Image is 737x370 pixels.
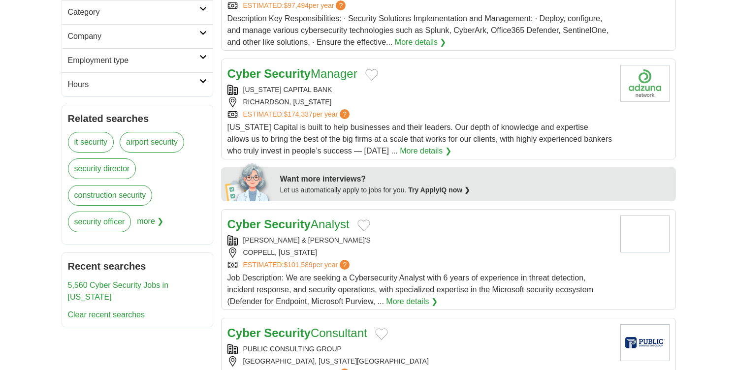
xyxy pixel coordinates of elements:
[243,260,352,270] a: ESTIMATED:$101,589per year?
[68,79,199,91] h2: Hours
[284,261,312,269] span: $101,589
[68,31,199,42] h2: Company
[68,212,131,232] a: security officer
[620,65,670,102] img: Company logo
[68,158,136,179] a: security director
[68,281,169,301] a: 5,560 Cyber Security Jobs in [US_STATE]
[280,173,670,185] div: Want more interviews?
[340,260,350,270] span: ?
[227,217,350,231] a: Cyber SecurityAnalyst
[68,6,199,18] h2: Category
[336,0,346,10] span: ?
[227,274,593,306] span: Job Description: We are seeking a Cybersecurity Analyst with 6 years of experience in threat dete...
[243,345,342,353] a: PUBLIC CONSULTING GROUP
[62,24,213,48] a: Company
[264,67,311,80] strong: Security
[68,310,145,319] a: Clear recent searches
[62,48,213,72] a: Employment type
[137,212,163,238] span: more ❯
[243,109,352,120] a: ESTIMATED:$174,337per year?
[225,162,273,201] img: apply-iq-scientist.png
[375,328,388,340] button: Add to favorite jobs
[68,259,207,274] h2: Recent searches
[284,110,312,118] span: $174,337
[243,0,348,11] a: ESTIMATED:$97,494per year?
[264,326,311,339] strong: Security
[68,111,207,126] h2: Related searches
[62,72,213,96] a: Hours
[243,236,371,244] a: [PERSON_NAME] & [PERSON_NAME]'S
[395,36,447,48] a: More details ❯
[227,14,609,46] span: Description Key Responsibilities: · Security Solutions Implementation and Management: · Deploy, c...
[68,132,114,153] a: it security
[620,216,670,252] img: Dave & Buster's logo
[280,185,670,195] div: Let us automatically apply to jobs for you.
[227,356,612,367] div: [GEOGRAPHIC_DATA], [US_STATE][GEOGRAPHIC_DATA]
[68,55,199,66] h2: Employment type
[227,326,261,339] strong: Cyber
[386,296,438,308] a: More details ❯
[227,326,367,339] a: Cyber SecurityConsultant
[227,85,612,95] div: [US_STATE] CAPITAL BANK
[400,145,451,157] a: More details ❯
[264,217,311,231] strong: Security
[227,217,261,231] strong: Cyber
[340,109,350,119] span: ?
[408,186,470,194] a: Try ApplyIQ now ❯
[227,123,612,155] span: [US_STATE] Capital is built to help businesses and their leaders. Our depth of knowledge and expe...
[68,185,153,206] a: construction security
[227,97,612,107] div: RICHARDSON, [US_STATE]
[284,1,309,9] span: $97,494
[227,247,612,258] div: COPPELL, [US_STATE]
[365,69,378,81] button: Add to favorite jobs
[620,324,670,361] img: Public Consulting Group logo
[227,67,357,80] a: Cyber SecurityManager
[227,67,261,80] strong: Cyber
[357,219,370,231] button: Add to favorite jobs
[120,132,184,153] a: airport security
